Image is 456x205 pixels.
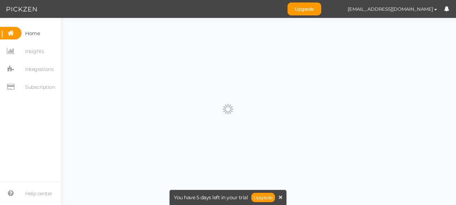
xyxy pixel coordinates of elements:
span: Integrations [25,63,53,75]
img: Pickzen logo [6,5,37,14]
a: Upgrade [288,3,321,15]
span: Help center [25,188,52,199]
span: [EMAIL_ADDRESS][DOMAIN_NAME] [348,6,433,12]
span: Subscription [25,81,55,93]
span: Home [25,28,40,39]
img: 0bff5f71468947ebf5382baaed9b492f [328,3,341,15]
span: Insights [25,46,44,57]
button: [EMAIL_ADDRESS][DOMAIN_NAME] [341,3,444,15]
span: You have 5 days left in your trial [174,195,248,200]
a: Upgrade [251,193,275,202]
